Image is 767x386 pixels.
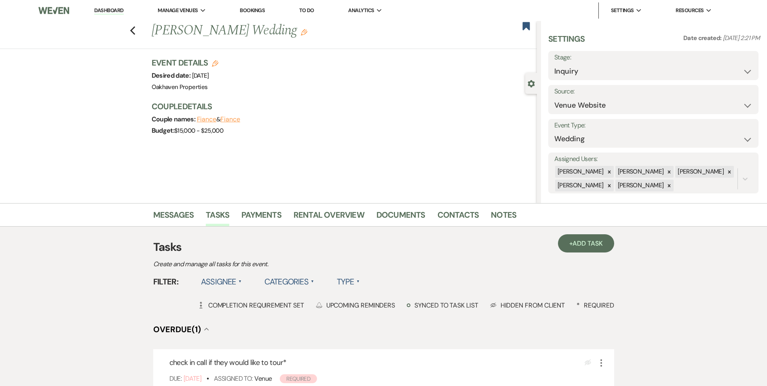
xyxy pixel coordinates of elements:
[241,208,281,226] a: Payments
[301,28,307,36] button: Edit
[152,57,219,68] h3: Event Details
[152,101,529,112] h3: Couple Details
[615,180,665,191] div: [PERSON_NAME]
[158,6,198,15] span: Manage Venues
[491,208,516,226] a: Notes
[198,301,304,310] div: Completion Requirement Set
[554,52,752,64] label: Stage:
[197,116,217,123] button: Fiance
[555,166,605,178] div: [PERSON_NAME]
[240,7,265,14] a: Bookings
[554,153,752,165] label: Assigned Users:
[174,127,223,135] span: $15,000 - $25,000
[153,208,194,226] a: Messages
[254,374,272,383] span: Venue
[207,374,209,383] b: •
[577,301,614,310] div: Required
[184,374,201,383] span: [DATE]
[169,374,182,383] span: Due:
[683,34,723,42] span: Date created:
[206,208,229,226] a: Tasks
[192,72,209,80] span: [DATE]
[169,358,287,367] span: check in call if they would like to tour *
[299,7,314,14] a: To Do
[573,239,602,248] span: Add Task
[348,6,374,15] span: Analytics
[153,324,201,335] span: Overdue (1)
[264,274,314,289] label: Categories
[357,278,360,285] span: ▲
[152,126,175,135] span: Budget:
[152,115,197,123] span: Couple names:
[437,208,479,226] a: Contacts
[214,374,252,383] span: Assigned To:
[197,115,240,123] span: &
[239,278,242,285] span: ▲
[153,276,179,288] span: Filter:
[676,6,704,15] span: Resources
[723,34,760,42] span: [DATE] 2:21 PM
[201,274,242,289] label: Assignee
[153,259,436,269] p: Create and manage all tasks for this event.
[615,166,665,178] div: [PERSON_NAME]
[554,86,752,98] label: Source:
[220,116,240,123] button: Fiance
[611,6,634,15] span: Settings
[311,278,314,285] span: ▲
[38,2,69,19] img: Weven Logo
[152,83,208,91] span: Oakhaven Properties
[280,374,317,383] span: Required
[152,71,192,80] span: Desired date:
[153,325,209,333] button: Overdue(1)
[316,301,395,310] div: Upcoming Reminders
[94,7,123,15] a: Dashboard
[407,301,478,310] div: Synced to task list
[675,166,725,178] div: [PERSON_NAME]
[376,208,425,226] a: Documents
[153,239,614,256] h3: Tasks
[555,180,605,191] div: [PERSON_NAME]
[558,234,614,252] a: +Add Task
[554,120,752,131] label: Event Type:
[337,274,360,289] label: Type
[490,301,565,310] div: Hidden from Client
[152,21,457,40] h1: [PERSON_NAME] Wedding
[528,79,535,87] button: Close lead details
[548,33,585,51] h3: Settings
[294,208,364,226] a: Rental Overview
